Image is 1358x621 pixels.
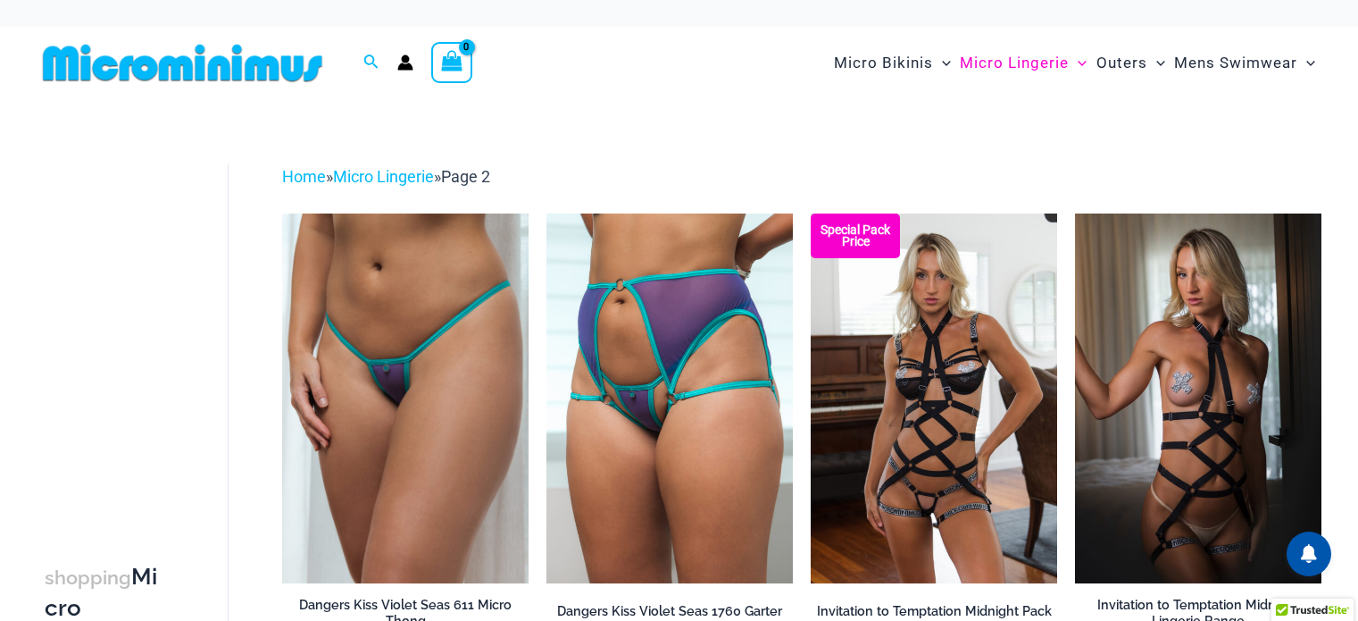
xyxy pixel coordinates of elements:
[397,55,413,71] a: Account icon link
[955,36,1091,90] a: Micro LingerieMenu ToggleMenu Toggle
[45,149,205,507] iframe: TrustedSite Certified
[1075,214,1321,583] img: Invitation to Temptation Midnight 1954 Bodysuit 11
[546,603,793,620] h2: Dangers Kiss Violet Seas 1760 Garter
[431,42,472,83] a: View Shopping Cart, empty
[363,52,379,74] a: Search icon link
[1092,36,1170,90] a: OutersMenu ToggleMenu Toggle
[36,43,329,83] img: MM SHOP LOGO FLAT
[546,214,793,583] a: Dangers Kiss Violet Seas 1060 Bra 611 Micro 1760 Garter 04Dangers Kiss Violet Seas 1060 Bra 611 M...
[45,566,131,589] span: shopping
[282,214,529,583] a: Dangers Kiss Violet Seas 611 Micro 01Dangers Kiss Violet Seas 1060 Bra 611 Micro 05Dangers Kiss V...
[1075,214,1321,583] a: Invitation to Temptation Midnight 1954 Bodysuit 11Invitation to Temptation Midnight 1954 Bodysuit...
[1096,40,1147,86] span: Outers
[333,167,434,186] a: Micro Lingerie
[1174,40,1297,86] span: Mens Swimwear
[1147,40,1165,86] span: Menu Toggle
[834,40,933,86] span: Micro Bikinis
[811,214,1057,583] a: Invitation to Temptation Midnight 1037 Bra 6037 Thong 1954 Bodysuit 02 Invitation to Temptation M...
[960,40,1069,86] span: Micro Lingerie
[933,40,951,86] span: Menu Toggle
[546,214,793,583] img: Dangers Kiss Violet Seas 1060 Bra 611 Micro 1760 Garter 04
[1069,40,1087,86] span: Menu Toggle
[829,36,955,90] a: Micro BikinisMenu ToggleMenu Toggle
[1170,36,1320,90] a: Mens SwimwearMenu ToggleMenu Toggle
[811,603,1057,620] h2: Invitation to Temptation Midnight Pack
[811,224,900,248] b: Special Pack Price
[282,167,490,186] span: » »
[1297,40,1315,86] span: Menu Toggle
[282,167,326,186] a: Home
[441,167,490,186] span: Page 2
[282,214,529,583] img: Dangers Kiss Violet Seas 611 Micro 01
[827,33,1322,93] nav: Site Navigation
[811,214,1057,583] img: Invitation to Temptation Midnight 1037 Bra 6037 Thong 1954 Bodysuit 02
